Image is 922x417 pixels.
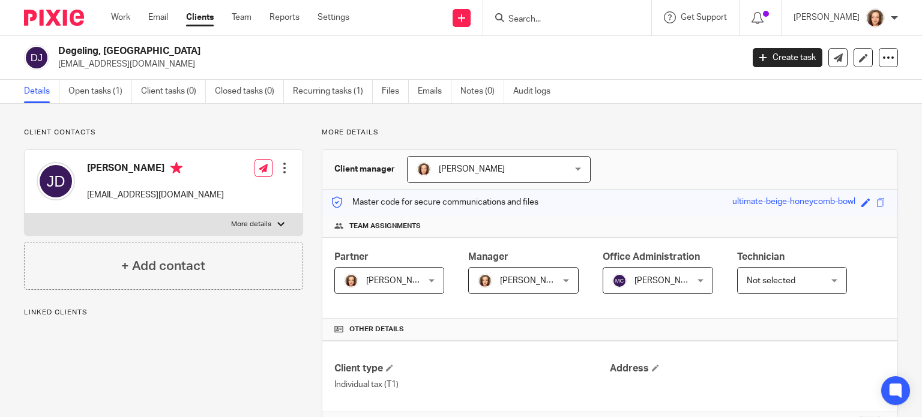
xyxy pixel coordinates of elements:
[612,274,627,288] img: svg%3E
[732,196,855,209] div: ultimate-beige-honeycomb-bowl
[331,196,538,208] p: Master code for secure communications and files
[322,128,898,137] p: More details
[334,362,610,375] h4: Client type
[794,11,860,23] p: [PERSON_NAME]
[366,277,432,285] span: [PERSON_NAME]
[318,11,349,23] a: Settings
[747,277,795,285] span: Not selected
[87,189,224,201] p: [EMAIL_ADDRESS][DOMAIN_NAME]
[603,252,700,262] span: Office Administration
[507,14,615,25] input: Search
[610,362,885,375] h4: Address
[681,13,727,22] span: Get Support
[186,11,214,23] a: Clients
[58,58,735,70] p: [EMAIL_ADDRESS][DOMAIN_NAME]
[349,325,404,334] span: Other details
[468,252,508,262] span: Manager
[334,379,610,391] p: Individual tax (T1)
[231,220,271,229] p: More details
[141,80,206,103] a: Client tasks (0)
[439,165,505,173] span: [PERSON_NAME]
[37,162,75,200] img: svg%3E
[753,48,822,67] a: Create task
[478,274,492,288] img: avatar-thumb.jpg
[513,80,559,103] a: Audit logs
[215,80,284,103] a: Closed tasks (0)
[634,277,701,285] span: [PERSON_NAME]
[87,162,224,177] h4: [PERSON_NAME]
[334,163,395,175] h3: Client manager
[68,80,132,103] a: Open tasks (1)
[24,128,303,137] p: Client contacts
[293,80,373,103] a: Recurring tasks (1)
[349,221,421,231] span: Team assignments
[148,11,168,23] a: Email
[500,277,566,285] span: [PERSON_NAME]
[24,10,84,26] img: Pixie
[866,8,885,28] img: avatar-thumb.jpg
[417,162,431,176] img: avatar-thumb.jpg
[737,252,785,262] span: Technician
[460,80,504,103] a: Notes (0)
[24,45,49,70] img: svg%3E
[24,80,59,103] a: Details
[170,162,182,174] i: Primary
[24,308,303,317] p: Linked clients
[334,252,369,262] span: Partner
[344,274,358,288] img: avatar-thumb.jpg
[121,257,205,275] h4: + Add contact
[232,11,252,23] a: Team
[58,45,600,58] h2: Degeling, [GEOGRAPHIC_DATA]
[418,80,451,103] a: Emails
[382,80,409,103] a: Files
[111,11,130,23] a: Work
[270,11,300,23] a: Reports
